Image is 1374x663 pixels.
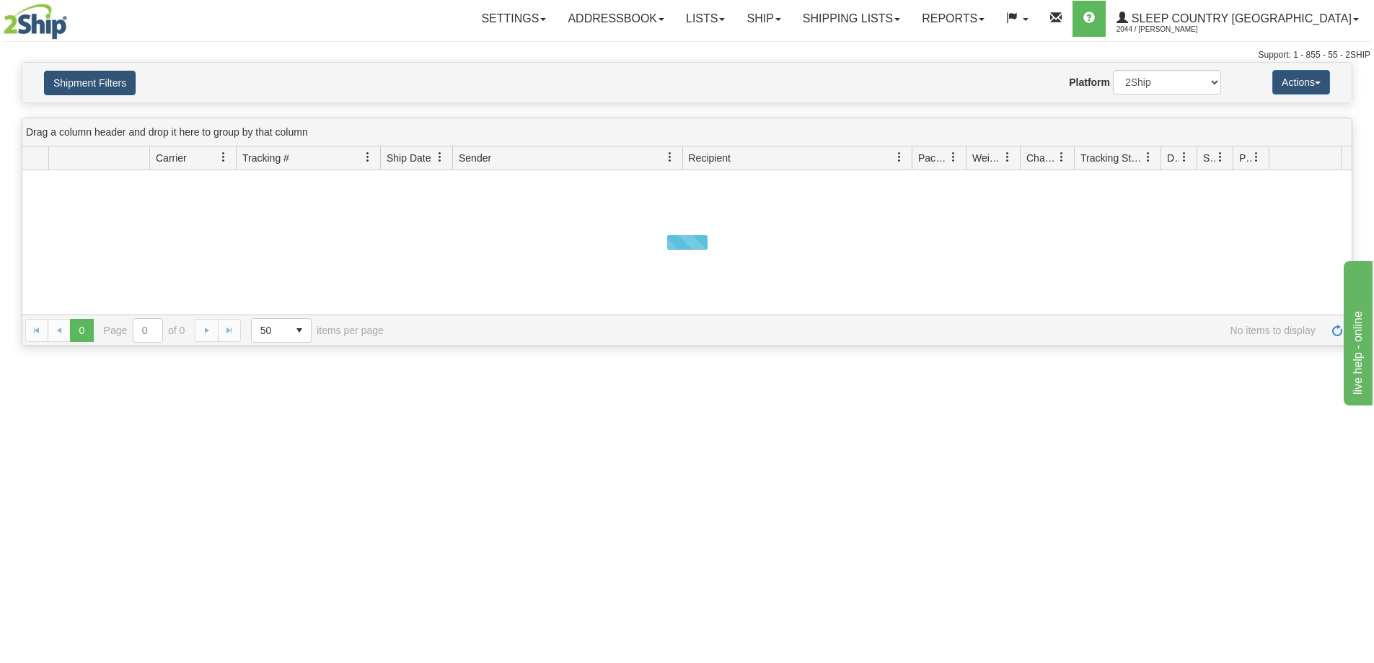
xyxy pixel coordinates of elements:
a: Packages filter column settings [941,145,966,170]
span: items per page [251,318,384,343]
a: Shipment Issues filter column settings [1208,145,1233,170]
a: Pickup Status filter column settings [1244,145,1269,170]
a: Weight filter column settings [995,145,1020,170]
span: Recipient [689,151,731,165]
button: Actions [1272,70,1330,95]
div: live help - online [11,9,133,26]
a: Recipient filter column settings [887,145,912,170]
iframe: chat widget [1341,258,1373,405]
span: Shipment Issues [1203,151,1215,165]
span: Carrier [156,151,187,165]
span: 2044 / [PERSON_NAME] [1117,22,1225,37]
div: Support: 1 - 855 - 55 - 2SHIP [4,49,1370,61]
span: Sender [459,151,491,165]
a: Delivery Status filter column settings [1172,145,1197,170]
a: Ship Date filter column settings [428,145,452,170]
button: Shipment Filters [44,71,136,95]
a: Tracking # filter column settings [356,145,380,170]
a: Settings [470,1,557,37]
span: Weight [972,151,1003,165]
a: Refresh [1326,319,1349,342]
span: Sleep Country [GEOGRAPHIC_DATA] [1128,12,1352,25]
span: Tracking # [242,151,289,165]
a: Charge filter column settings [1049,145,1074,170]
div: grid grouping header [22,118,1352,146]
a: Sleep Country [GEOGRAPHIC_DATA] 2044 / [PERSON_NAME] [1106,1,1370,37]
span: select [288,319,311,342]
a: Sender filter column settings [658,145,682,170]
span: Page sizes drop down [251,318,312,343]
span: 50 [260,323,279,338]
a: Addressbook [557,1,675,37]
span: Page 0 [70,319,93,342]
label: Platform [1069,75,1110,89]
span: Charge [1026,151,1057,165]
span: Packages [918,151,948,165]
a: Carrier filter column settings [211,145,236,170]
span: No items to display [404,325,1316,336]
a: Tracking Status filter column settings [1136,145,1161,170]
a: Ship [736,1,791,37]
img: logo2044.jpg [4,4,67,40]
span: Ship Date [387,151,431,165]
a: Lists [675,1,736,37]
span: Pickup Status [1239,151,1251,165]
span: Delivery Status [1167,151,1179,165]
span: Tracking Status [1080,151,1143,165]
a: Shipping lists [792,1,911,37]
a: Reports [911,1,995,37]
span: Page of 0 [104,318,185,343]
